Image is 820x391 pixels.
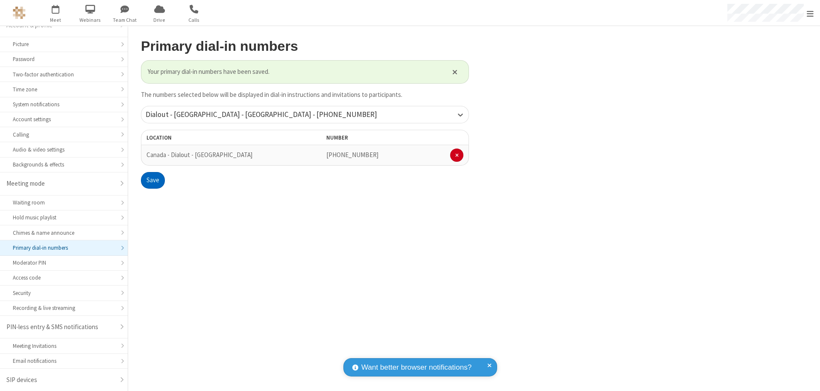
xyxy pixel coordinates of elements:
button: Close alert [448,65,462,78]
span: Webinars [74,16,106,24]
span: Drive [143,16,176,24]
div: Chimes & name announce [13,229,115,237]
h2: Primary dial-in numbers [141,39,469,54]
span: Meet [40,16,72,24]
div: System notifications [13,100,115,108]
span: [PHONE_NUMBER] [326,151,378,159]
div: Password [13,55,115,63]
div: PIN-less entry & SMS notifications [6,322,115,332]
span: Team Chat [109,16,141,24]
div: Account settings [13,115,115,123]
div: Meeting mode [6,179,115,189]
div: Audio & video settings [13,146,115,154]
div: Access code [13,274,115,282]
div: SIP devices [6,375,115,385]
img: QA Selenium DO NOT DELETE OR CHANGE [13,6,26,19]
div: Picture [13,40,115,48]
div: Recording & live streaming [13,304,115,312]
div: Email notifications [13,357,115,365]
span: Dialout - [GEOGRAPHIC_DATA] - [GEOGRAPHIC_DATA] - [PHONE_NUMBER] [146,110,377,119]
div: Primary dial-in numbers [13,244,115,252]
div: Moderator PIN [13,259,115,267]
span: Calls [178,16,210,24]
span: Want better browser notifications? [361,362,471,373]
td: Canada - Dialout - [GEOGRAPHIC_DATA] [141,145,272,165]
span: Your primary dial-in numbers have been saved. [148,67,442,77]
div: Security [13,289,115,297]
div: Backgrounds & effects [13,160,115,169]
th: Number [321,130,469,145]
div: Calling [13,131,115,139]
div: Hold music playlist [13,213,115,222]
th: Location [141,130,272,145]
div: Waiting room [13,198,115,207]
p: The numbers selected below will be displayed in dial-in instructions and invitations to participa... [141,90,469,100]
button: Save [141,172,165,189]
div: Meeting Invitations [13,342,115,350]
div: Time zone [13,85,115,93]
div: Two-factor authentication [13,70,115,79]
